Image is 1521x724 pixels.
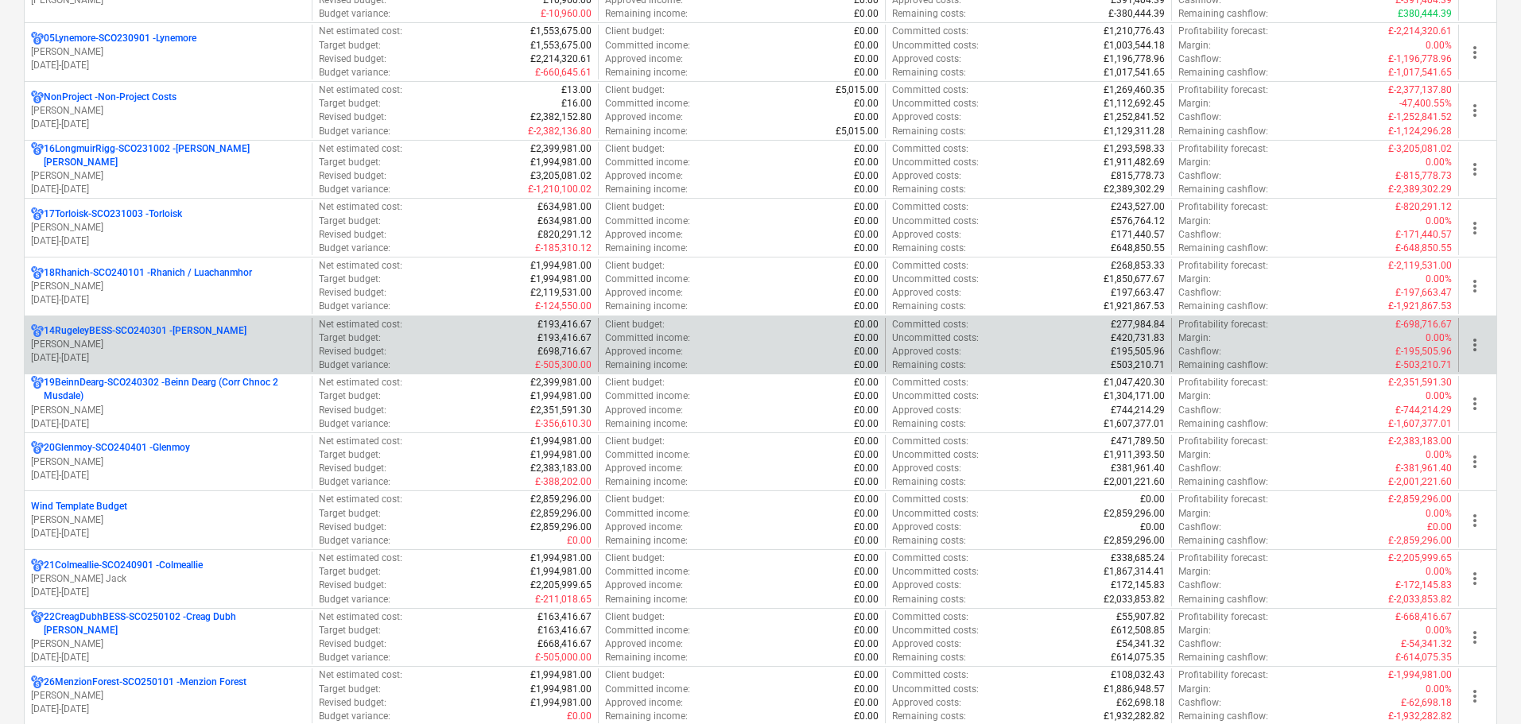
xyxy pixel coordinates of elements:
p: 0.00% [1426,156,1452,169]
p: Revised budget : [319,52,386,66]
p: Remaining cashflow : [1178,358,1268,372]
p: Approved income : [605,228,683,242]
p: £2,214,320.61 [530,52,592,66]
p: £-2,119,531.00 [1388,259,1452,273]
p: [DATE] - [DATE] [31,351,305,365]
p: £-503,210.71 [1395,358,1452,372]
div: Project has multi currencies enabled [31,142,44,169]
p: £0.00 [854,300,879,313]
p: Remaining costs : [892,7,966,21]
p: Profitability forecast : [1178,25,1268,38]
p: £-698,716.67 [1395,318,1452,331]
p: £0.00 [854,286,879,300]
p: Approved income : [605,110,683,124]
p: £-2,351,591.30 [1388,376,1452,389]
p: Profitability forecast : [1178,142,1268,156]
p: £1,293,598.33 [1104,142,1165,156]
p: Uncommitted costs : [892,273,979,286]
p: Committed income : [605,331,690,345]
p: Approved income : [605,52,683,66]
div: Project has multi currencies enabled [31,676,44,689]
p: £0.00 [854,25,879,38]
div: Project has multi currencies enabled [31,376,44,403]
span: more_vert [1465,277,1484,296]
p: £0.00 [854,52,879,66]
p: [DATE] - [DATE] [31,183,305,196]
p: Approved costs : [892,52,961,66]
p: £1,112,692.45 [1104,97,1165,110]
p: £0.00 [854,259,879,273]
div: Project has multi currencies enabled [31,207,44,221]
p: £171,440.57 [1111,228,1165,242]
p: £2,399,981.00 [530,142,592,156]
p: Revised budget : [319,404,386,417]
p: £13.00 [561,83,592,97]
p: £634,981.00 [537,200,592,214]
p: 0.00% [1426,389,1452,403]
p: [DATE] - [DATE] [31,417,305,431]
div: 17Torloisk-SCO231003 -Torloisk[PERSON_NAME][DATE]-[DATE] [31,207,305,248]
p: Cashflow : [1178,286,1221,300]
p: £0.00 [854,7,879,21]
p: Client budget : [605,83,665,97]
p: Committed costs : [892,83,968,97]
p: £2,389,302.29 [1104,183,1165,196]
p: £0.00 [854,273,879,286]
p: Cashflow : [1178,110,1221,124]
p: £-1,921,867.53 [1388,300,1452,313]
p: Approved income : [605,345,683,358]
p: £-1,210,100.02 [528,183,592,196]
p: Committed income : [605,215,690,228]
p: £-2,382,136.80 [528,125,592,138]
p: 21Colmeallie-SCO240901 - Colmeallie [44,559,203,572]
iframe: Chat Widget [1441,648,1521,724]
p: £-2,389,302.29 [1388,183,1452,196]
p: Uncommitted costs : [892,215,979,228]
p: Budget variance : [319,242,390,255]
p: £1,994,981.00 [530,156,592,169]
p: Approved costs : [892,110,961,124]
p: Target budget : [319,273,381,286]
p: £820,291.12 [537,228,592,242]
p: Target budget : [319,156,381,169]
p: Remaining cashflow : [1178,66,1268,79]
p: Remaining income : [605,125,688,138]
p: £1,911,482.69 [1104,156,1165,169]
p: Net estimated cost : [319,25,402,38]
p: [DATE] - [DATE] [31,234,305,248]
p: £-648,850.55 [1395,242,1452,255]
p: £0.00 [854,358,879,372]
p: £-1,124,296.28 [1388,125,1452,138]
p: £-1,252,841.52 [1388,110,1452,124]
p: [DATE] - [DATE] [31,586,305,599]
p: £-2,377,137.80 [1388,83,1452,97]
p: Remaining income : [605,242,688,255]
div: 18Rhanich-SCO240101 -Rhanich / Luachanmhor[PERSON_NAME][DATE]-[DATE] [31,266,305,307]
p: [PERSON_NAME] [31,45,305,59]
p: [PERSON_NAME] [31,221,305,234]
span: more_vert [1465,335,1484,354]
p: Budget variance : [319,358,390,372]
p: £193,416.67 [537,318,592,331]
p: Budget variance : [319,183,390,196]
p: Budget variance : [319,66,390,79]
p: [PERSON_NAME] [31,455,305,469]
p: Remaining income : [605,183,688,196]
p: Approved costs : [892,345,961,358]
p: 0.00% [1426,273,1452,286]
div: Wind Template Budget[PERSON_NAME][DATE]-[DATE] [31,500,305,540]
p: NonProject - Non-Project Costs [44,91,177,104]
p: £420,731.83 [1111,331,1165,345]
p: £-1,017,541.65 [1388,66,1452,79]
p: £1,304,171.00 [1104,389,1165,403]
p: Profitability forecast : [1178,259,1268,273]
p: £698,716.67 [537,345,592,358]
p: £0.00 [854,66,879,79]
p: Uncommitted costs : [892,156,979,169]
p: £1,047,420.30 [1104,376,1165,389]
p: Remaining cashflow : [1178,242,1268,255]
p: £0.00 [854,39,879,52]
p: £0.00 [854,183,879,196]
p: [PERSON_NAME] [31,338,305,351]
p: 19BeinnDearg-SCO240302 - Beinn Dearg (Corr Chnoc 2 Musdale) [44,376,305,403]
